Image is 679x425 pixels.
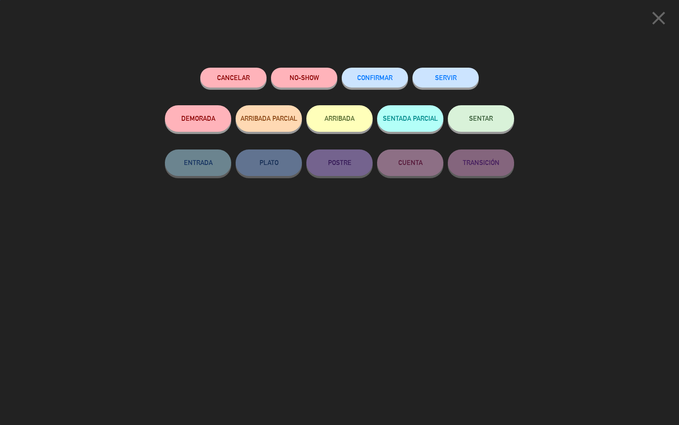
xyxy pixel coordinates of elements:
[306,149,373,176] button: POSTRE
[306,105,373,132] button: ARRIBADA
[271,68,337,88] button: NO-SHOW
[236,149,302,176] button: PLATO
[240,115,298,122] span: ARRIBADA PARCIAL
[645,7,672,33] button: close
[236,105,302,132] button: ARRIBADA PARCIAL
[469,115,493,122] span: SENTAR
[165,149,231,176] button: ENTRADA
[357,74,393,81] span: CONFIRMAR
[200,68,267,88] button: Cancelar
[377,149,443,176] button: CUENTA
[377,105,443,132] button: SENTADA PARCIAL
[342,68,408,88] button: CONFIRMAR
[448,149,514,176] button: TRANSICIÓN
[648,7,670,29] i: close
[412,68,479,88] button: SERVIR
[448,105,514,132] button: SENTAR
[165,105,231,132] button: DEMORADA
